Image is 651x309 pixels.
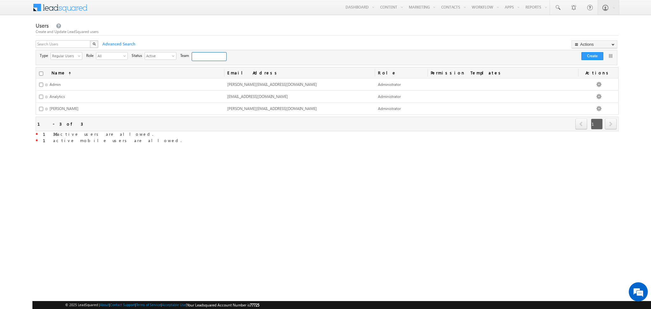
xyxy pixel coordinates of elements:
[575,119,587,129] a: prev
[172,54,177,58] span: select
[36,22,49,29] span: Users
[86,53,96,58] span: Role
[38,120,83,127] div: 1 - 3 of 3
[78,54,83,58] span: select
[99,41,137,47] span: Advanced Search
[50,94,65,99] span: Analytics
[100,303,109,307] a: About
[43,138,182,143] span: active mobile users are allowed.
[581,52,603,60] button: Create
[110,303,135,307] a: Contact Support
[578,67,618,78] span: Actions
[48,67,74,78] a: Name
[378,82,401,87] span: Administrator
[51,52,77,59] span: Regular Users
[575,119,587,129] span: prev
[43,131,153,137] span: active users are allowed.
[43,138,53,143] strong: 1
[572,40,617,48] button: Actions
[145,52,171,59] span: Active
[227,94,288,99] span: [EMAIL_ADDRESS][DOMAIN_NAME]
[50,82,61,87] span: Admin
[96,52,122,59] span: All
[187,303,259,307] span: Your Leadsquared Account Number is
[605,119,617,129] a: next
[227,82,317,87] span: [PERSON_NAME][EMAIL_ADDRESS][DOMAIN_NAME]
[162,303,186,307] a: Acceptable Use
[378,106,401,111] span: Administrator
[66,71,71,76] span: (sorted ascending)
[36,29,618,35] div: Create and Update LeadSquared users
[591,119,603,129] span: 1
[375,67,428,78] a: Role
[123,54,128,58] span: select
[43,131,57,137] strong: 136
[227,106,317,111] span: [PERSON_NAME][EMAIL_ADDRESS][DOMAIN_NAME]
[428,67,578,78] span: Permission Templates
[93,42,96,45] img: Search
[65,302,259,308] span: © 2025 LeadSquared | | | | |
[378,94,401,99] span: Administrator
[132,53,145,58] span: Status
[250,303,259,307] span: 77725
[40,53,51,58] span: Type
[224,67,374,78] a: Email Address
[50,106,79,111] span: [PERSON_NAME]
[136,303,161,307] a: Terms of Service
[180,53,192,58] span: Team
[36,40,91,48] input: Search Users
